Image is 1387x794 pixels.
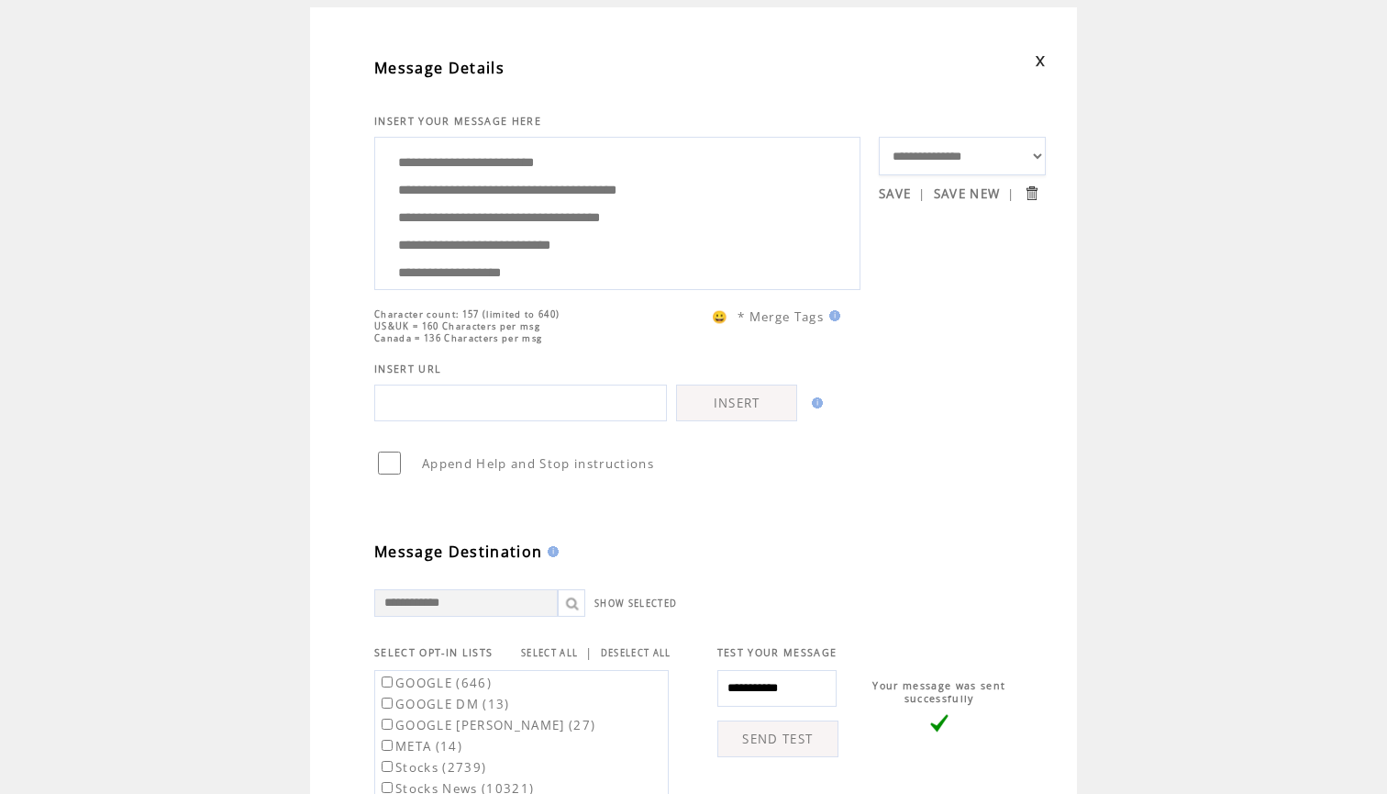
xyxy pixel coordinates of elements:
[378,675,492,691] label: GOOGLE (646)
[382,782,393,793] input: Stocks News (10321)
[1023,185,1040,202] input: Submit
[934,185,1001,202] a: SAVE NEW
[717,646,838,659] span: TEST YOUR MESSAGE
[382,740,393,751] input: META (14)
[712,308,728,325] span: 😀
[806,397,823,408] img: help.gif
[378,717,595,733] label: GOOGLE [PERSON_NAME] (27)
[879,185,911,202] a: SAVE
[717,721,838,757] a: SEND TEST
[676,385,797,421] a: INSERT
[872,679,1005,705] span: Your message was sent successfully
[542,546,559,557] img: help.gif
[1007,185,1015,202] span: |
[382,761,393,772] input: Stocks (2739)
[824,310,840,321] img: help.gif
[382,698,393,709] input: GOOGLE DM (13)
[918,185,926,202] span: |
[738,308,824,325] span: * Merge Tags
[378,696,510,712] label: GOOGLE DM (13)
[382,677,393,688] input: GOOGLE (646)
[374,308,560,320] span: Character count: 157 (limited to 640)
[585,644,593,661] span: |
[422,455,654,472] span: Append Help and Stop instructions
[594,598,677,609] a: SHOW SELECTED
[601,647,671,659] a: DESELECT ALL
[374,363,441,375] span: INSERT URL
[382,719,393,730] input: GOOGLE [PERSON_NAME] (27)
[930,714,949,732] img: vLarge.png
[374,542,542,562] span: Message Destination
[378,759,486,776] label: Stocks (2739)
[374,58,505,78] span: Message Details
[374,320,540,332] span: US&UK = 160 Characters per msg
[374,332,542,344] span: Canada = 136 Characters per msg
[374,115,541,128] span: INSERT YOUR MESSAGE HERE
[374,646,493,659] span: SELECT OPT-IN LISTS
[521,647,578,659] a: SELECT ALL
[378,738,462,755] label: META (14)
